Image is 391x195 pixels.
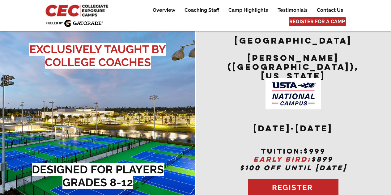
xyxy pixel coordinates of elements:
[272,183,313,192] span: REGISTER
[227,61,359,81] span: ([GEOGRAPHIC_DATA]), [US_STATE]
[289,17,346,26] a: REGISTER FOR A CAMP
[266,78,321,109] img: USTA Campus image_edited.jpg
[253,155,311,163] span: EARLY BIRD:
[312,6,347,14] a: Contact Us
[46,19,103,27] img: Fueled by Gatorade.png
[62,176,133,189] span: GRADES 8-12
[150,6,178,14] p: Overview
[235,35,352,46] span: [GEOGRAPHIC_DATA]
[273,6,312,14] a: Testimonials
[143,6,347,14] nav: Site
[180,6,223,14] a: Coaching Staff
[32,163,164,176] span: DESIGNED FOR PLAYERS
[44,3,111,17] img: CEC Logo Primary_edited.jpg
[29,43,166,69] span: EXCLUSIVELY TAUGHT BY COLLEGE COACHES
[311,155,333,163] span: $899
[253,123,333,134] span: [DATE]-[DATE]
[240,163,347,172] span: $100 OFF UNTIL [DATE]
[181,6,222,14] p: Coaching Staff
[224,6,273,14] a: Camp Highlights
[261,147,326,155] span: tuition:$999
[225,6,271,14] p: Camp Highlights
[274,6,311,14] p: Testimonials
[248,53,339,63] span: [PERSON_NAME]
[289,18,345,25] span: REGISTER FOR A CAMP
[314,6,346,14] p: Contact Us
[148,6,180,14] a: Overview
